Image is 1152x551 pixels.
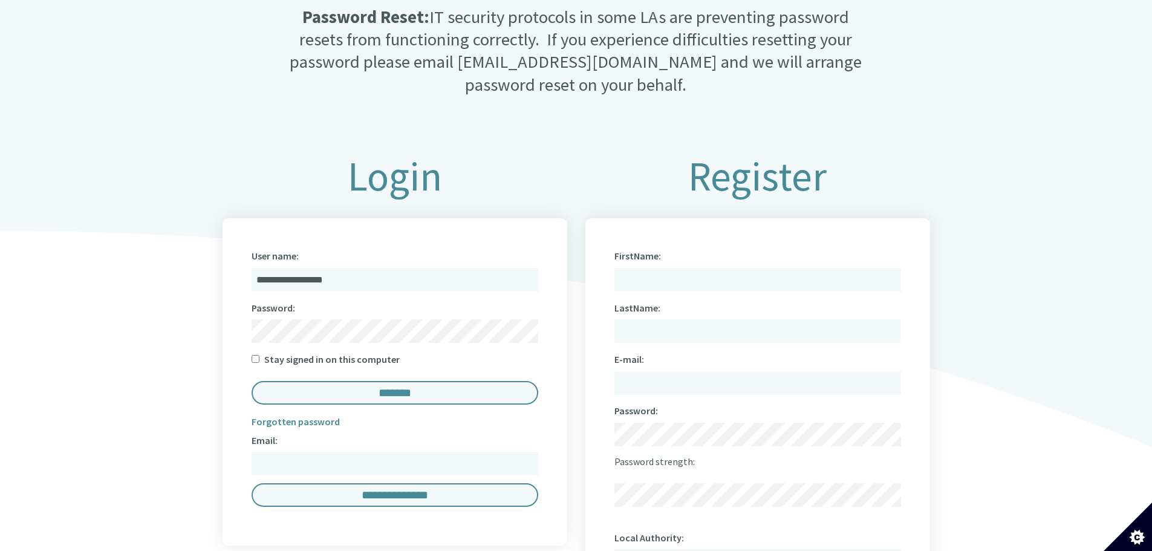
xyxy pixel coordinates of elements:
span: Password strength: [614,455,695,468]
label: Stay signed in on this computer [264,351,400,368]
label: User name: [252,247,299,265]
label: Password: [252,299,295,317]
strong: Password Reset: [302,6,429,28]
label: LastName: [614,299,660,317]
h1: Login [223,154,567,199]
label: Email: [252,432,278,449]
label: Password: [614,402,658,420]
label: Local Authority: [614,529,684,547]
a: Forgotten password [252,414,340,429]
button: Set cookie preferences [1104,503,1152,551]
label: E-mail: [614,351,644,368]
h1: Register [585,154,930,199]
label: FirstName: [614,247,661,265]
